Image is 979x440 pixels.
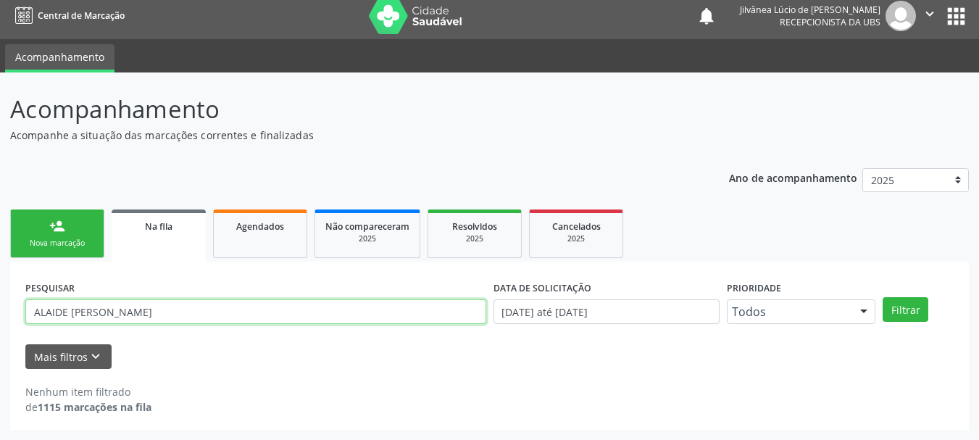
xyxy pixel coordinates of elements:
[38,9,125,22] span: Central de Marcação
[145,220,172,233] span: Na fila
[49,218,65,234] div: person_add
[883,297,928,322] button: Filtrar
[25,384,151,399] div: Nenhum item filtrado
[25,299,486,324] input: Nome, CNS
[88,349,104,365] i: keyboard_arrow_down
[452,220,497,233] span: Resolvidos
[943,4,969,29] button: apps
[780,16,880,28] span: Recepcionista da UBS
[21,238,93,249] div: Nova marcação
[236,220,284,233] span: Agendados
[10,91,681,128] p: Acompanhamento
[325,233,409,244] div: 2025
[325,220,409,233] span: Não compareceram
[25,399,151,415] div: de
[727,277,781,299] label: Prioridade
[438,233,511,244] div: 2025
[10,4,125,28] a: Central de Marcação
[38,400,151,414] strong: 1115 marcações na fila
[25,344,112,370] button: Mais filtroskeyboard_arrow_down
[729,168,857,186] p: Ano de acompanhamento
[696,6,717,26] button: notifications
[5,44,114,72] a: Acompanhamento
[10,128,681,143] p: Acompanhe a situação das marcações correntes e finalizadas
[552,220,601,233] span: Cancelados
[25,277,75,299] label: PESQUISAR
[493,277,591,299] label: DATA DE SOLICITAÇÃO
[732,304,846,319] span: Todos
[740,4,880,16] div: Jilvânea Lúcio de [PERSON_NAME]
[916,1,943,31] button: 
[922,6,938,22] i: 
[493,299,720,324] input: Selecione um intervalo
[886,1,916,31] img: img
[540,233,612,244] div: 2025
